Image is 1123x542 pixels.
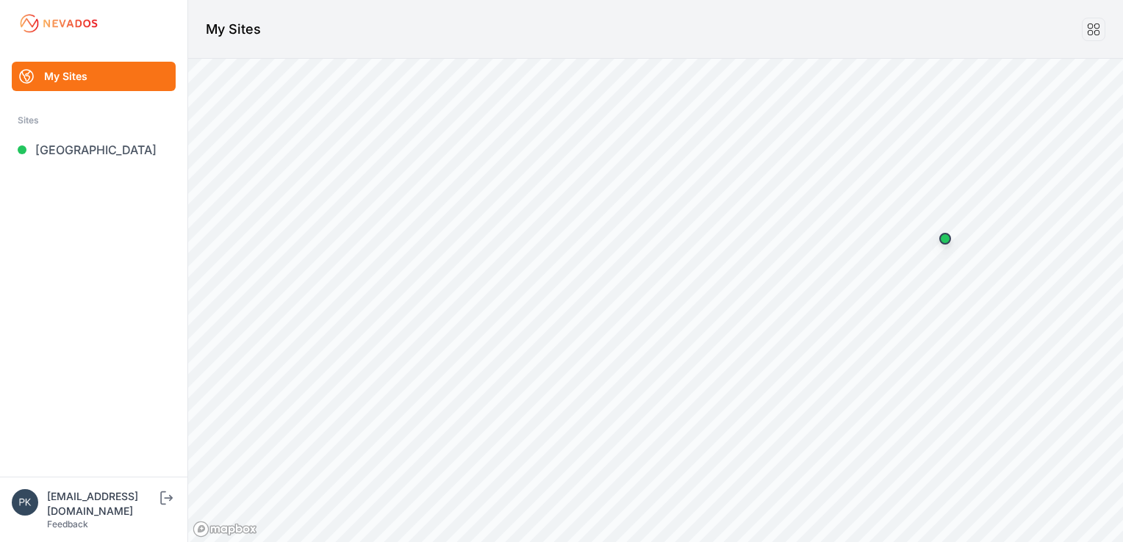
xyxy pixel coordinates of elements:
[18,112,170,129] div: Sites
[47,518,88,530] a: Feedback
[12,489,38,516] img: pk.ray@aegisrenewables.in
[193,521,257,538] a: Mapbox logo
[12,135,176,165] a: [GEOGRAPHIC_DATA]
[930,224,960,253] div: Map marker
[18,12,100,35] img: Nevados
[12,62,176,91] a: My Sites
[206,19,261,40] h1: My Sites
[188,59,1123,542] canvas: Map
[47,489,157,518] div: [EMAIL_ADDRESS][DOMAIN_NAME]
